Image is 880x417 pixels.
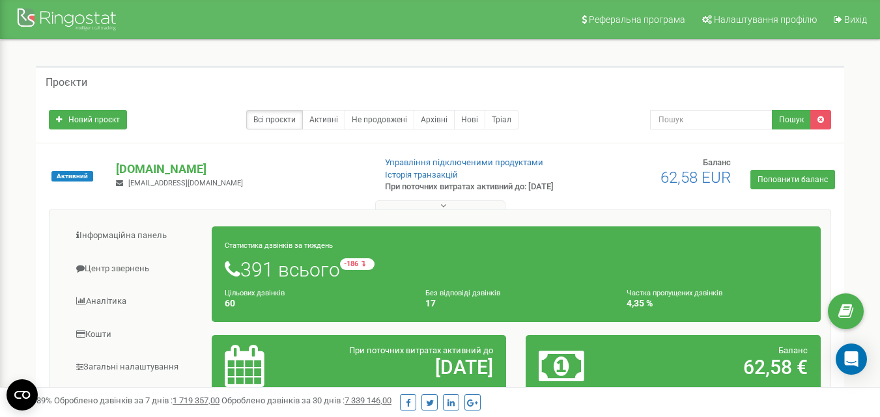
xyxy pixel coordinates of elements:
[49,110,127,129] a: Новий проєкт
[116,161,363,178] p: [DOMAIN_NAME]
[635,356,808,378] h2: 62,58 €
[627,299,808,308] h4: 4,35 %
[425,299,606,308] h4: 17
[54,396,220,405] span: Оброблено дзвінків за 7 днів :
[454,110,485,129] a: Нові
[589,14,685,25] span: Реферальна програма
[225,299,406,308] h4: 60
[485,110,518,129] a: Тріал
[750,170,835,189] a: Поповнити баланс
[46,77,87,88] h5: Проєкти
[302,110,345,129] a: Активні
[59,384,212,416] a: Віртуальна АТС
[51,171,93,182] span: Активний
[59,351,212,383] a: Загальні налаштування
[128,179,243,187] span: [EMAIL_ADDRESS][DOMAIN_NAME]
[660,168,731,187] span: 62,58 EUR
[836,343,867,375] div: Open Intercom Messenger
[320,356,493,378] h2: [DATE]
[650,110,773,129] input: Пошук
[703,157,731,167] span: Баланс
[425,289,500,297] small: Без відповіді дзвінків
[221,396,391,405] span: Оброблено дзвінків за 30 днів :
[59,253,212,285] a: Центр звернень
[225,241,333,250] small: Статистика дзвінків за тиждень
[7,379,38,410] button: Open CMP widget
[340,258,375,270] small: -186
[225,258,808,280] h1: 391 всього
[59,319,212,351] a: Кошти
[59,286,212,317] a: Аналiтика
[385,181,566,193] p: При поточних витратах активний до: [DATE]
[627,289,722,297] small: Частка пропущених дзвінків
[345,110,414,129] a: Не продовжені
[385,170,458,180] a: Історія транзакцій
[385,157,543,167] a: Управління підключеними продуктами
[772,110,811,129] button: Пошук
[225,289,285,297] small: Цільових дзвінків
[778,345,808,355] span: Баланс
[414,110,455,129] a: Архівні
[173,396,220,405] u: 1 719 357,00
[714,14,817,25] span: Налаштування профілю
[349,345,493,355] span: При поточних витратах активний до
[844,14,867,25] span: Вихід
[246,110,303,129] a: Всі проєкти
[345,396,391,405] u: 7 339 146,00
[59,220,212,252] a: Інформаційна панель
